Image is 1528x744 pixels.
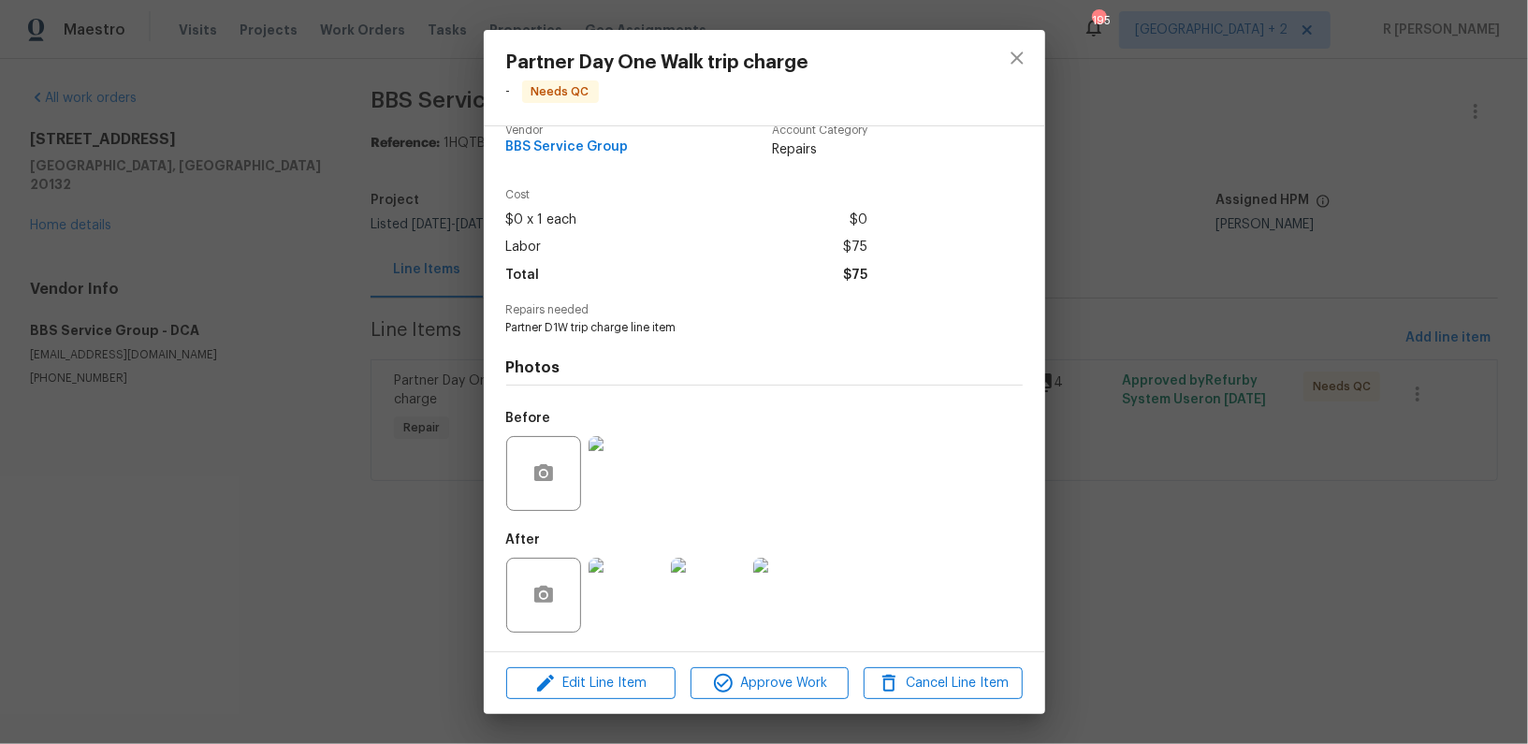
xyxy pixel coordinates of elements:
[506,412,551,425] h5: Before
[506,52,809,73] span: Partner Day One Walk trip charge
[506,262,540,289] span: Total
[843,262,867,289] span: $75
[850,207,867,234] span: $0
[864,667,1022,700] button: Cancel Line Item
[512,672,670,695] span: Edit Line Item
[506,533,541,547] h5: After
[696,672,843,695] span: Approve Work
[506,124,629,137] span: Vendor
[843,234,867,261] span: $75
[506,140,629,154] span: BBS Service Group
[506,667,676,700] button: Edit Line Item
[1092,11,1105,30] div: 195
[506,304,1023,316] span: Repairs needed
[506,189,867,201] span: Cost
[506,320,971,336] span: Partner D1W trip charge line item
[772,140,867,159] span: Repairs
[995,36,1040,80] button: close
[506,207,577,234] span: $0 x 1 each
[869,672,1016,695] span: Cancel Line Item
[524,82,597,101] span: Needs QC
[506,85,511,98] span: -
[506,234,542,261] span: Labor
[506,358,1023,377] h4: Photos
[691,667,849,700] button: Approve Work
[772,124,867,137] span: Account Category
